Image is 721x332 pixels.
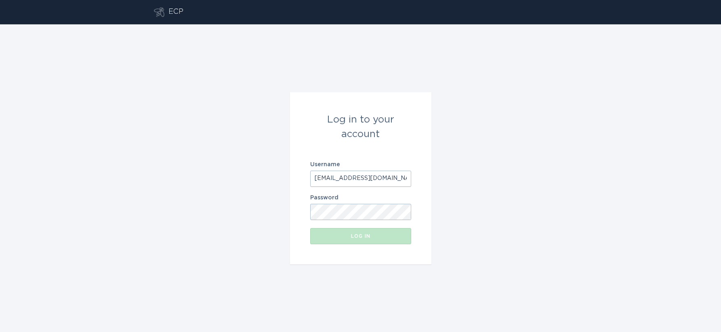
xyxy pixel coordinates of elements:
button: Log in [310,228,411,244]
button: Go to dashboard [154,7,164,17]
div: Log in to your account [310,112,411,142]
label: Username [310,162,411,167]
div: ECP [168,7,183,17]
label: Password [310,195,411,201]
div: Log in [314,234,407,239]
